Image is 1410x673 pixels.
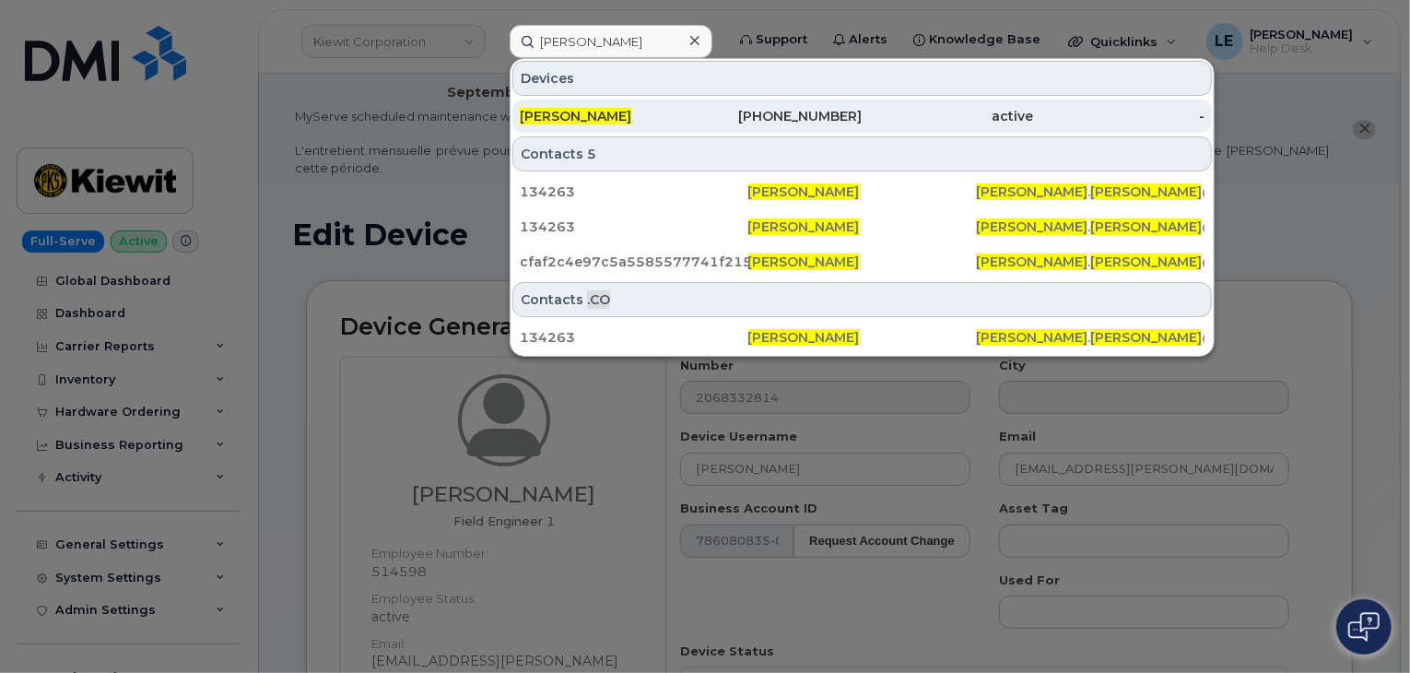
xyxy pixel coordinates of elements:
[520,108,631,124] span: [PERSON_NAME]
[976,183,1204,201] div: . @[PERSON_NAME][DOMAIN_NAME]
[1090,254,1202,270] span: [PERSON_NAME]
[976,254,1087,270] span: [PERSON_NAME]
[512,282,1212,317] div: Contacts
[976,183,1087,200] span: [PERSON_NAME]
[512,245,1212,278] a: cfaf2c4e97c5a5585577741f2153afd3[PERSON_NAME][PERSON_NAME].[PERSON_NAME]@[DOMAIN_NAME]
[512,61,1212,96] div: Devices
[1090,218,1202,235] span: [PERSON_NAME]
[976,218,1087,235] span: [PERSON_NAME]
[748,254,860,270] span: [PERSON_NAME]
[976,218,1204,236] div: . @[PERSON_NAME][DOMAIN_NAME]
[512,136,1212,171] div: Contacts
[520,218,748,236] div: 134263
[1348,612,1380,642] img: Open chat
[976,329,1087,346] span: [PERSON_NAME]
[1090,329,1202,346] span: [PERSON_NAME]
[520,253,748,271] div: cfaf2c4e97c5a5585577741f2153afd3
[520,183,748,201] div: 134263
[748,183,860,200] span: [PERSON_NAME]
[512,321,1212,354] a: 134263[PERSON_NAME][PERSON_NAME].[PERSON_NAME]@[PERSON_NAME][DOMAIN_NAME]
[512,210,1212,243] a: 134263[PERSON_NAME][PERSON_NAME].[PERSON_NAME]@[PERSON_NAME][DOMAIN_NAME]
[1033,107,1204,125] div: -
[976,253,1204,271] div: . @[DOMAIN_NAME]
[748,329,860,346] span: [PERSON_NAME]
[748,218,860,235] span: [PERSON_NAME]
[520,328,748,347] div: 134263
[512,100,1212,133] a: [PERSON_NAME][PHONE_NUMBER]active-
[863,107,1034,125] div: active
[976,328,1204,347] div: . @[PERSON_NAME][DOMAIN_NAME]
[587,145,596,163] span: 5
[691,107,863,125] div: [PHONE_NUMBER]
[587,290,610,309] span: .CO
[512,175,1212,208] a: 134263[PERSON_NAME][PERSON_NAME].[PERSON_NAME]@[PERSON_NAME][DOMAIN_NAME]
[1090,183,1202,200] span: [PERSON_NAME]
